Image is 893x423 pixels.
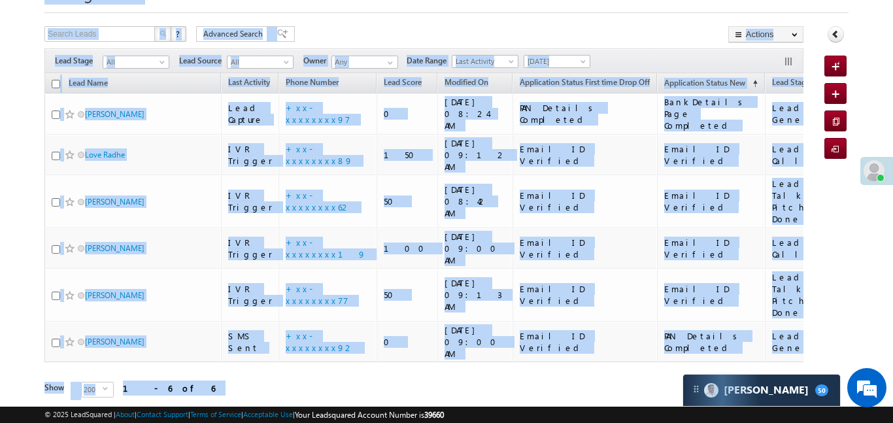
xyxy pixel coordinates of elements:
div: [DATE] 09:00 AM [445,231,507,266]
input: Check all records [52,80,60,88]
em: Submit [192,329,237,347]
span: Lead Stage [772,77,810,87]
div: BankDetails Page Completed [664,96,759,131]
input: Type to Search [331,56,398,69]
span: 200 [82,382,103,397]
div: Email ID Verified [664,190,759,213]
a: Love Radhe [85,150,125,160]
div: PAN Details Completed [664,330,759,354]
a: Application Status First time Drop Off [513,75,656,92]
span: Modified On [445,77,488,87]
div: Email ID Verified [520,330,651,354]
div: [DATE] 08:42 AM [445,184,507,219]
span: 50 [815,384,828,396]
span: 39660 [424,410,444,420]
div: Email ID Verified [664,237,759,260]
a: About [116,410,135,418]
img: Search [160,30,166,37]
a: Application Status New (sorted ascending) [658,75,764,92]
button: ? [171,26,186,42]
a: [PERSON_NAME] [85,243,144,253]
textarea: Type your message and click 'Submit' [17,121,239,318]
div: Lead Called [772,143,837,167]
a: [DATE] [524,55,590,68]
div: Lead Generated [772,102,837,126]
div: 0 [384,108,432,120]
span: Application Status First time Drop Off [520,77,650,87]
span: © 2025 LeadSquared | | | | | [44,409,444,421]
a: Last Activity [222,75,277,92]
div: Show [44,382,71,394]
span: Lead Capture [228,102,263,126]
span: Lead Score [384,77,422,87]
a: +xx-xxxxxxxx77 [286,283,348,306]
a: +xx-xxxxxxxx62 [286,190,351,212]
img: carter-drag [691,384,701,394]
span: Your Leadsquared Account Number is [295,410,444,420]
span: ? [176,28,182,39]
span: Owner [303,55,331,67]
a: Modified On [438,75,495,92]
a: Terms of Service [190,410,241,418]
a: All [103,56,169,69]
span: Date Range [407,55,452,67]
a: Acceptable Use [243,410,293,418]
a: [PERSON_NAME] [85,337,144,347]
span: IVR Trigger [228,283,273,307]
span: Last Activity [452,56,514,67]
span: Lead Source [179,55,227,67]
span: All [103,56,165,68]
a: [PERSON_NAME] [85,197,144,207]
div: Email ID Verified [520,283,651,307]
span: IVR Trigger [228,237,273,260]
div: Email ID Verified [664,283,759,307]
div: Email ID Verified [664,143,759,167]
div: Lead Called [772,237,837,260]
div: PAN Details Completed [520,102,651,126]
img: d_60004797649_company_0_60004797649 [22,69,55,86]
span: select [103,386,113,392]
span: IVR Trigger [228,190,273,213]
div: Leave a message [68,69,220,86]
div: carter-dragCarter[PERSON_NAME]50 [682,374,841,407]
div: Lead Talked - Pitch Not Done [772,271,837,318]
a: Last Activity [452,55,518,68]
span: (sorted ascending) [747,78,758,89]
a: Show All Items [380,56,397,69]
button: Actions [728,26,803,42]
span: All [227,56,290,68]
span: [DATE] [524,56,586,67]
div: Lead Talked - Pitch Not Done [772,178,837,225]
div: [DATE] 08:24 AM [445,96,507,131]
div: 50 [384,289,432,301]
div: [DATE] 09:00 AM [445,324,507,360]
div: 50 [384,195,432,207]
div: [DATE] 09:13 AM [445,277,507,313]
a: +xx-xxxxxxxx92 [286,330,354,353]
a: +xx-xxxxxxxx89 [286,143,353,166]
div: Email ID Verified [520,190,651,213]
div: [DATE] 09:12 AM [445,137,507,173]
span: Application Status New [664,78,745,88]
a: Lead Stage [766,75,817,92]
div: Email ID Verified [520,143,651,167]
span: SMS Sent [228,330,259,354]
div: Lead Generated [772,330,837,354]
a: All [227,56,294,69]
div: 150 [384,149,432,161]
a: Contact Support [137,410,188,418]
a: Lead Name [62,76,114,93]
div: 100 [384,243,432,254]
span: IVR Trigger [228,143,273,167]
div: 0 [384,336,432,348]
div: 1 - 6 of 6 [123,381,215,396]
a: +xx-xxxxxxxx19 [286,237,366,260]
a: +xx-xxxxxxxx97 [286,102,350,125]
span: Phone Number [286,77,339,87]
a: [PERSON_NAME] [85,109,144,119]
span: Advanced Search [203,28,267,40]
a: [PERSON_NAME] [85,290,144,300]
a: Lead Score [377,75,428,92]
span: Lead Stage [55,55,103,67]
div: Email ID Verified [520,237,651,260]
